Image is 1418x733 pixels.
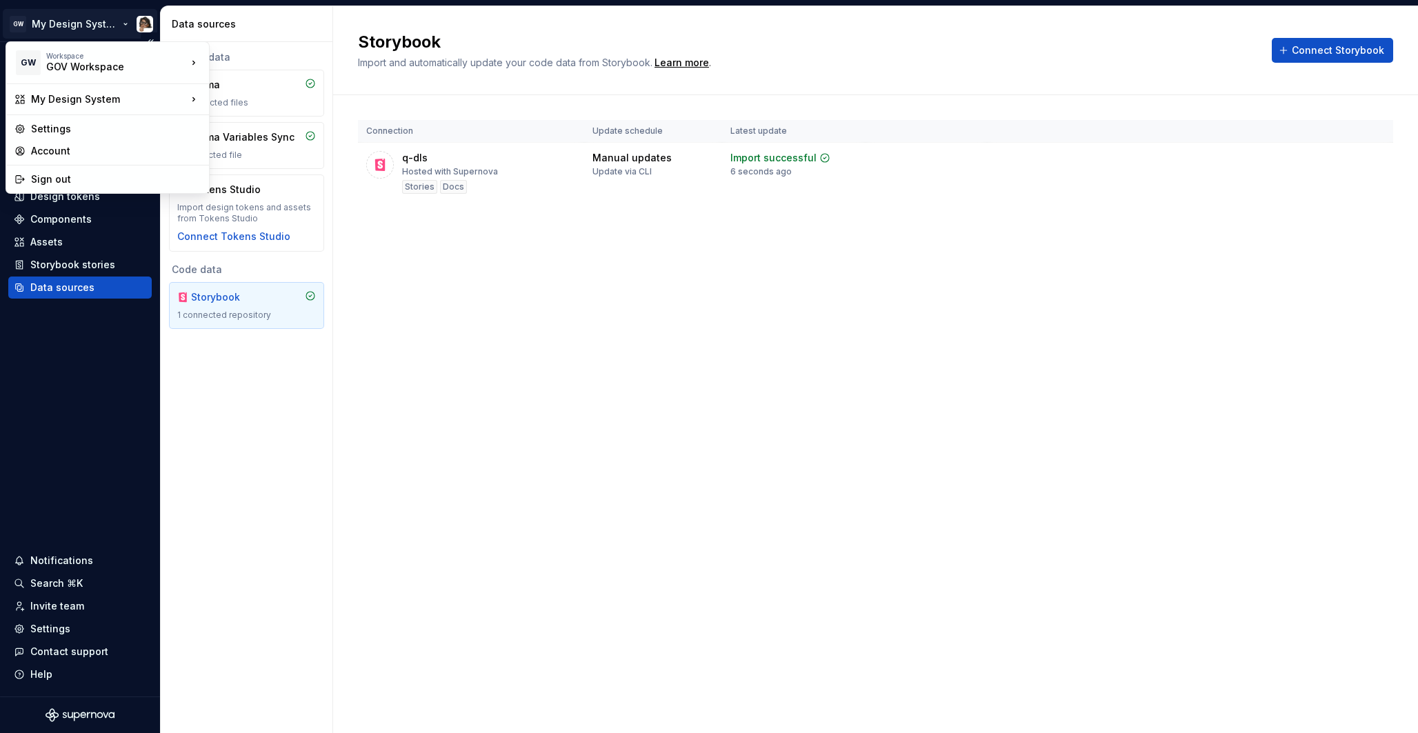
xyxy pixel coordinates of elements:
div: Sign out [31,172,201,186]
div: Settings [31,122,201,136]
div: GOV Workspace [46,60,163,74]
div: Account [31,144,201,158]
div: Workspace [46,52,187,60]
div: GW [16,50,41,75]
div: My Design System [31,92,187,106]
